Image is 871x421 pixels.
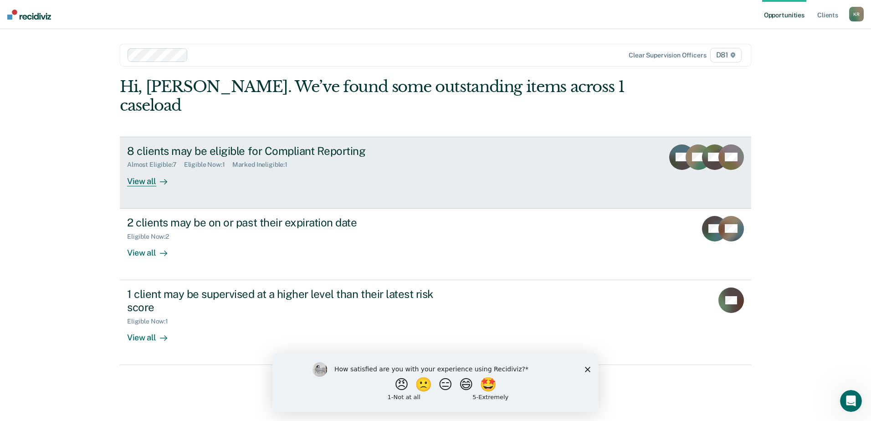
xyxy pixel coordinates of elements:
[127,240,178,258] div: View all
[232,161,295,169] div: Marked Ineligible : 1
[120,137,751,209] a: 8 clients may be eligible for Compliant ReportingAlmost Eligible:7Eligible Now:1Marked Ineligible...
[120,280,751,365] a: 1 client may be supervised at a higher level than their latest risk scoreEligible Now:1View all
[127,216,447,229] div: 2 clients may be on or past their expiration date
[127,233,176,241] div: Eligible Now : 2
[272,353,599,412] iframe: Survey by Kim from Recidiviz
[127,325,178,343] div: View all
[127,318,175,325] div: Eligible Now : 1
[120,77,625,115] div: Hi, [PERSON_NAME]. We’ve found some outstanding items across 1 caseload
[849,7,864,21] button: KR
[127,169,178,186] div: View all
[7,10,51,20] img: Recidiviz
[840,390,862,412] iframe: Intercom live chat
[127,161,184,169] div: Almost Eligible : 7
[127,144,447,158] div: 8 clients may be eligible for Compliant Reporting
[849,7,864,21] div: K R
[184,161,232,169] div: Eligible Now : 1
[120,209,751,280] a: 2 clients may be on or past their expiration dateEligible Now:2View all
[127,288,447,314] div: 1 client may be supervised at a higher level than their latest risk score
[710,48,742,62] span: D81
[629,51,706,59] div: Clear supervision officers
